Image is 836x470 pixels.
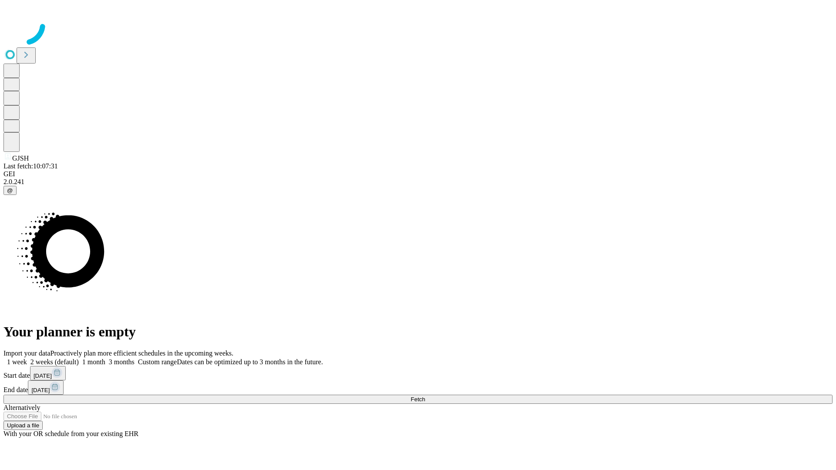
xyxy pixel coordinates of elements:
[3,162,58,170] span: Last fetch: 10:07:31
[138,358,177,366] span: Custom range
[51,349,233,357] span: Proactively plan more efficient schedules in the upcoming weeks.
[109,358,135,366] span: 3 months
[3,430,138,437] span: With your OR schedule from your existing EHR
[82,358,105,366] span: 1 month
[3,421,43,430] button: Upload a file
[3,395,833,404] button: Fetch
[12,154,29,162] span: GJSH
[30,366,66,380] button: [DATE]
[7,358,27,366] span: 1 week
[3,324,833,340] h1: Your planner is empty
[3,186,17,195] button: @
[3,404,40,411] span: Alternatively
[3,366,833,380] div: Start date
[28,380,64,395] button: [DATE]
[3,178,833,186] div: 2.0.241
[34,373,52,379] span: [DATE]
[177,358,323,366] span: Dates can be optimized up to 3 months in the future.
[30,358,79,366] span: 2 weeks (default)
[3,380,833,395] div: End date
[3,349,51,357] span: Import your data
[7,187,13,194] span: @
[411,396,425,403] span: Fetch
[31,387,50,393] span: [DATE]
[3,170,833,178] div: GEI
